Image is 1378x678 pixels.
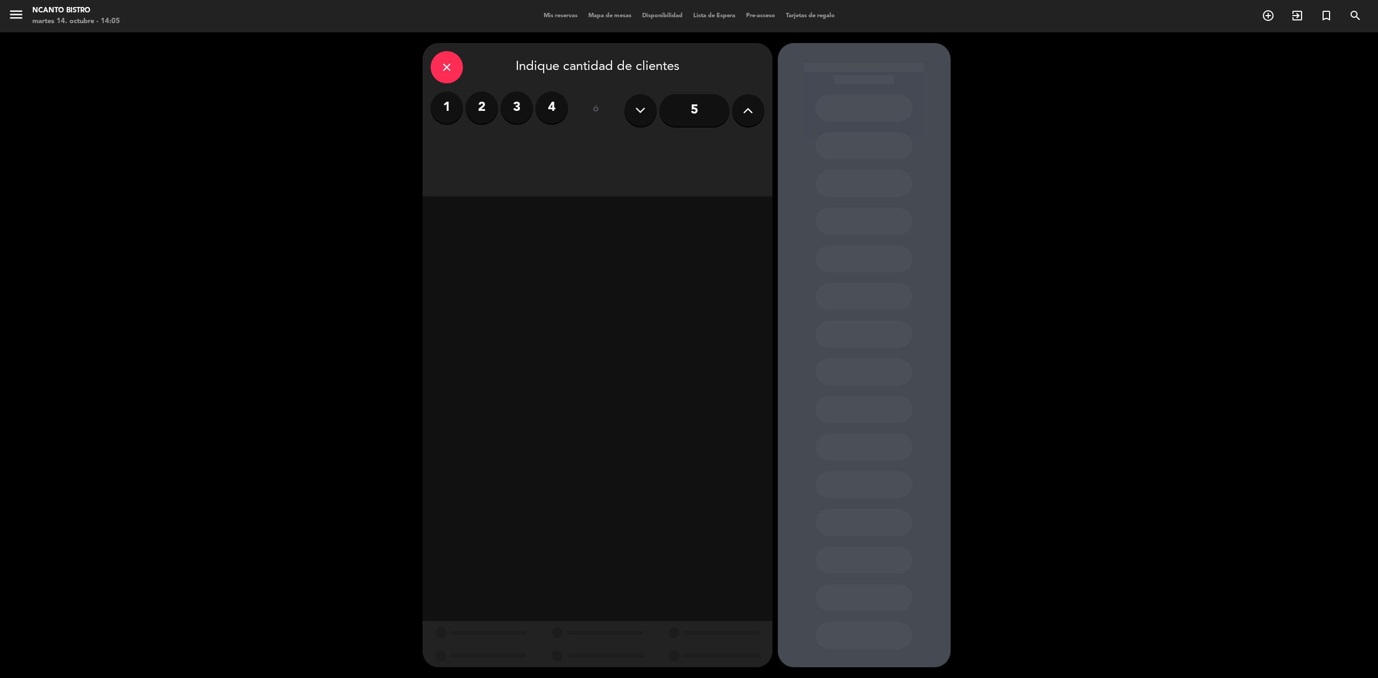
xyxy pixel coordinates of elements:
i: close [440,61,453,74]
label: 1 [431,91,463,124]
label: 4 [536,91,568,124]
i: exit_to_app [1291,9,1304,22]
span: Tarjetas de regalo [781,13,840,19]
span: Pre-acceso [741,13,781,19]
i: search [1349,9,1362,22]
div: martes 14. octubre - 14:05 [32,16,120,27]
span: Mapa de mesas [583,13,637,19]
div: ó [579,91,614,129]
i: add_circle_outline [1262,9,1275,22]
div: Ncanto Bistro [32,5,120,16]
i: menu [8,6,24,23]
span: Mis reservas [538,13,583,19]
span: Lista de Espera [688,13,741,19]
button: menu [8,6,24,26]
label: 3 [501,91,533,124]
div: Indique cantidad de clientes [431,51,764,83]
i: turned_in_not [1320,9,1333,22]
label: 2 [466,91,498,124]
span: Disponibilidad [637,13,688,19]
